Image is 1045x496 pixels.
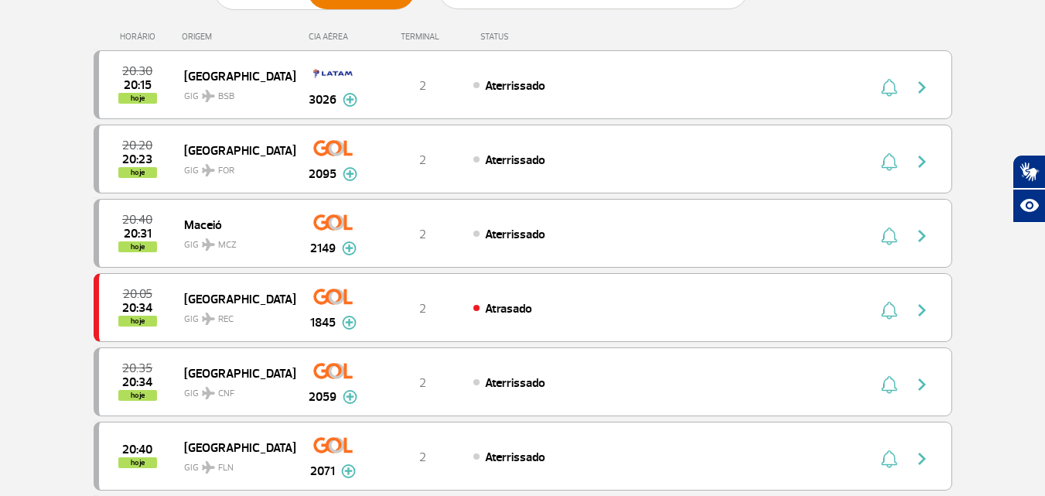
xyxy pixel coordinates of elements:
[485,227,545,242] span: Aterrissado
[419,375,426,391] span: 2
[342,316,357,330] img: mais-info-painel-voo.svg
[342,241,357,255] img: mais-info-painel-voo.svg
[184,437,283,457] span: [GEOGRAPHIC_DATA]
[184,304,283,327] span: GIG
[118,167,157,178] span: hoje
[202,90,215,102] img: destiny_airplane.svg
[184,66,283,86] span: [GEOGRAPHIC_DATA]
[122,377,152,388] span: 2025-09-28 20:34:45
[202,313,215,325] img: destiny_airplane.svg
[118,93,157,104] span: hoje
[218,90,234,104] span: BSB
[419,301,426,316] span: 2
[309,388,336,406] span: 2059
[123,289,152,299] span: 2025-09-28 20:05:00
[485,78,545,94] span: Aterrissado
[881,301,897,320] img: sino-painel-voo.svg
[419,227,426,242] span: 2
[343,167,357,181] img: mais-info-painel-voo.svg
[218,461,234,475] span: FLN
[1013,155,1045,223] div: Plugin de acessibilidade da Hand Talk.
[122,363,152,374] span: 2025-09-28 20:35:00
[343,390,357,404] img: mais-info-painel-voo.svg
[184,156,283,178] span: GIG
[1013,155,1045,189] button: Abrir tradutor de língua de sinais.
[182,32,295,42] div: ORIGEM
[881,152,897,171] img: sino-painel-voo.svg
[184,378,283,401] span: GIG
[485,450,545,465] span: Aterrissado
[184,289,283,309] span: [GEOGRAPHIC_DATA]
[372,32,473,42] div: TERMINAL
[913,301,931,320] img: seta-direita-painel-voo.svg
[485,152,545,168] span: Aterrissado
[118,457,157,468] span: hoje
[473,32,599,42] div: STATUS
[343,93,357,107] img: mais-info-painel-voo.svg
[419,450,426,465] span: 2
[124,228,152,239] span: 2025-09-28 20:31:22
[184,363,283,383] span: [GEOGRAPHIC_DATA]
[118,390,157,401] span: hoje
[485,375,545,391] span: Aterrissado
[913,227,931,245] img: seta-direita-painel-voo.svg
[419,78,426,94] span: 2
[122,303,152,313] span: 2025-09-28 20:34:00
[218,387,234,401] span: CNF
[1013,189,1045,223] button: Abrir recursos assistivos.
[419,152,426,168] span: 2
[202,461,215,474] img: destiny_airplane.svg
[485,301,532,316] span: Atrasado
[913,78,931,97] img: seta-direita-painel-voo.svg
[913,375,931,394] img: seta-direita-painel-voo.svg
[98,32,183,42] div: HORÁRIO
[122,66,152,77] span: 2025-09-28 20:30:00
[184,453,283,475] span: GIG
[122,444,152,455] span: 2025-09-28 20:40:00
[202,387,215,399] img: destiny_airplane.svg
[122,214,152,225] span: 2025-09-28 20:40:00
[310,239,336,258] span: 2149
[124,80,152,91] span: 2025-09-28 20:15:02
[881,78,897,97] img: sino-painel-voo.svg
[295,32,372,42] div: CIA AÉREA
[122,140,152,151] span: 2025-09-28 20:20:00
[881,227,897,245] img: sino-painel-voo.svg
[218,164,234,178] span: FOR
[118,316,157,327] span: hoje
[309,91,336,109] span: 3026
[202,238,215,251] img: destiny_airplane.svg
[218,313,234,327] span: REC
[202,164,215,176] img: destiny_airplane.svg
[309,165,336,183] span: 2095
[218,238,237,252] span: MCZ
[118,241,157,252] span: hoje
[881,450,897,468] img: sino-painel-voo.svg
[184,140,283,160] span: [GEOGRAPHIC_DATA]
[341,464,356,478] img: mais-info-painel-voo.svg
[310,313,336,332] span: 1845
[881,375,897,394] img: sino-painel-voo.svg
[310,462,335,481] span: 2071
[913,450,931,468] img: seta-direita-painel-voo.svg
[913,152,931,171] img: seta-direita-painel-voo.svg
[184,81,283,104] span: GIG
[184,230,283,252] span: GIG
[122,154,152,165] span: 2025-09-28 20:23:27
[184,214,283,234] span: Maceió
